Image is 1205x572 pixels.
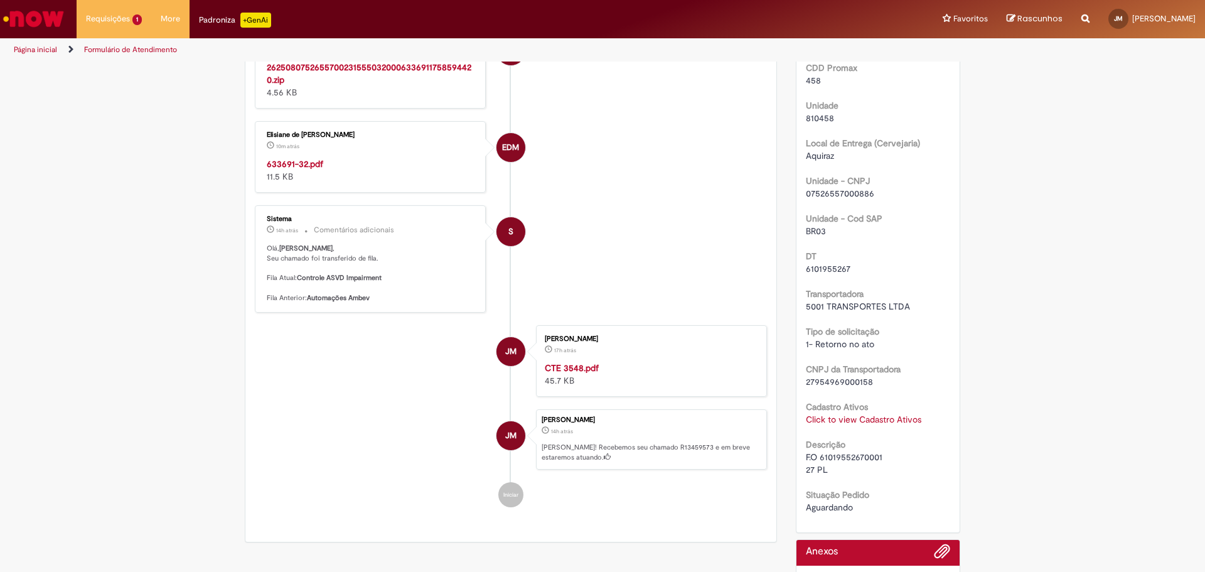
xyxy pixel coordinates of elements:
[161,13,180,25] span: More
[276,143,299,150] span: 10m atrás
[554,347,576,354] time: 28/08/2025 15:06:14
[496,337,525,366] div: Jose marcos
[545,362,754,387] div: 45.7 KB
[505,421,517,451] span: JM
[806,188,874,199] span: 07526557000886
[267,158,476,183] div: 11.5 KB
[806,301,910,312] span: 5001 TRANSPORTES LTDA
[545,362,599,374] a: CTE 3548.pdf
[1007,13,1063,25] a: Rascunhos
[806,439,845,450] b: Descrição
[554,347,576,354] span: 17h atrás
[276,227,298,234] span: 14h atrás
[14,45,57,55] a: Página inicial
[806,338,874,350] span: 1- Retorno no ato
[240,13,271,28] p: +GenAi
[132,14,142,25] span: 1
[806,62,857,73] b: CDD Promax
[551,428,573,435] time: 28/08/2025 17:30:21
[806,213,882,224] b: Unidade - Cod SAP
[267,62,471,85] a: 26250807526557002315550320006336911758594420.zip
[806,546,838,558] h2: Anexos
[1,6,66,31] img: ServiceNow
[806,451,882,475] span: F.O 61019552670001 27 PL
[806,263,850,274] span: 6101955267
[806,175,870,186] b: Unidade - CNPJ
[806,489,869,500] b: Situação Pedido
[806,75,821,86] span: 458
[255,409,767,470] li: Jose marcos
[806,502,853,513] span: Aguardando
[1114,14,1123,23] span: JM
[1132,13,1196,24] span: [PERSON_NAME]
[806,225,826,237] span: BR03
[505,337,517,367] span: JM
[307,293,370,303] b: Automações Ambev
[806,138,920,149] b: Local de Entrega (Cervejaria)
[86,13,130,25] span: Requisições
[806,251,817,262] b: DT
[1017,13,1063,24] span: Rascunhos
[934,543,950,566] button: Adicionar anexos
[84,45,177,55] a: Formulário de Atendimento
[199,13,271,28] div: Padroniza
[267,61,476,99] div: 4.56 KB
[496,421,525,450] div: Jose marcos
[508,217,513,247] span: S
[806,150,834,161] span: Aquiraz
[297,273,382,283] b: Controle ASVD Impairment
[267,215,476,223] div: Sistema
[806,401,868,413] b: Cadastro Ativos
[953,13,988,25] span: Favoritos
[314,225,394,235] small: Comentários adicionais
[276,227,298,234] time: 28/08/2025 17:30:25
[551,428,573,435] span: 14h atrás
[806,364,901,375] b: CNPJ da Transportadora
[806,100,838,111] b: Unidade
[267,158,323,170] a: 633691-32.pdf
[267,131,476,139] div: Elisiane de [PERSON_NAME]
[279,244,333,253] b: [PERSON_NAME]
[267,244,476,303] p: Olá, , Seu chamado foi transferido de fila. Fila Atual: Fila Anterior:
[9,38,794,62] ul: Trilhas de página
[806,112,834,124] span: 810458
[496,133,525,162] div: Elisiane de Moura Cardozo
[545,335,754,343] div: [PERSON_NAME]
[542,416,760,424] div: [PERSON_NAME]
[502,132,519,163] span: EDM
[806,414,921,425] a: Click to view Cadastro Ativos
[806,326,879,337] b: Tipo de solicitação
[276,143,299,150] time: 29/08/2025 07:30:58
[542,443,760,462] p: [PERSON_NAME]! Recebemos seu chamado R13459573 e em breve estaremos atuando.
[806,288,864,299] b: Transportadora
[496,217,525,246] div: System
[806,376,873,387] span: 27954969000158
